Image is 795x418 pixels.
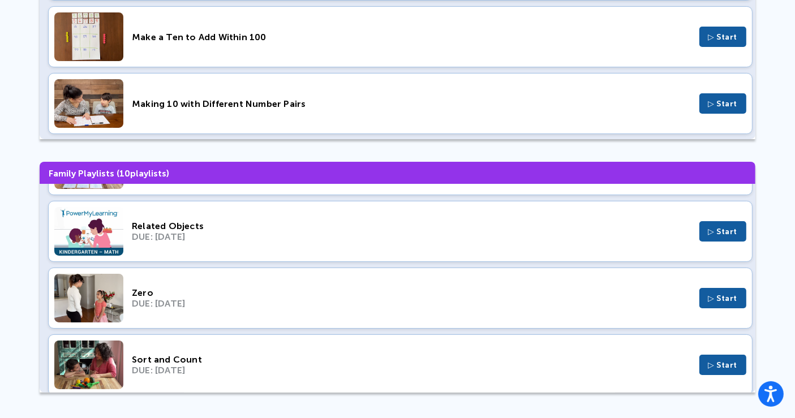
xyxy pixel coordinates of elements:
div: DUE: [DATE] [132,231,691,242]
img: Thumbnail [54,12,123,61]
button: ▷ Start [699,27,747,47]
img: Thumbnail [54,341,123,389]
div: Related Objects [132,221,691,231]
div: DUE: [DATE] [132,298,691,309]
div: Sort and Count [132,354,691,365]
div: Make a Ten to Add Within 100 [132,32,691,42]
div: Zero [132,287,691,298]
iframe: Chat [747,367,787,410]
div: Making 10 with Different Number Pairs [132,98,691,109]
div: DUE: [DATE] [132,365,691,376]
span: 10 [119,168,130,179]
img: Thumbnail [54,207,123,256]
img: Thumbnail [54,79,123,128]
span: ▷ Start [708,32,738,42]
span: ▷ Start [708,294,738,303]
button: ▷ Start [699,93,747,114]
button: ▷ Start [699,221,747,242]
img: Thumbnail [54,274,123,322]
span: ▷ Start [708,227,738,236]
span: ▷ Start [708,360,738,370]
button: ▷ Start [699,355,747,375]
span: ▷ Start [708,99,738,109]
h3: Family Playlists ( playlists) [40,162,755,184]
button: ▷ Start [699,288,747,308]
